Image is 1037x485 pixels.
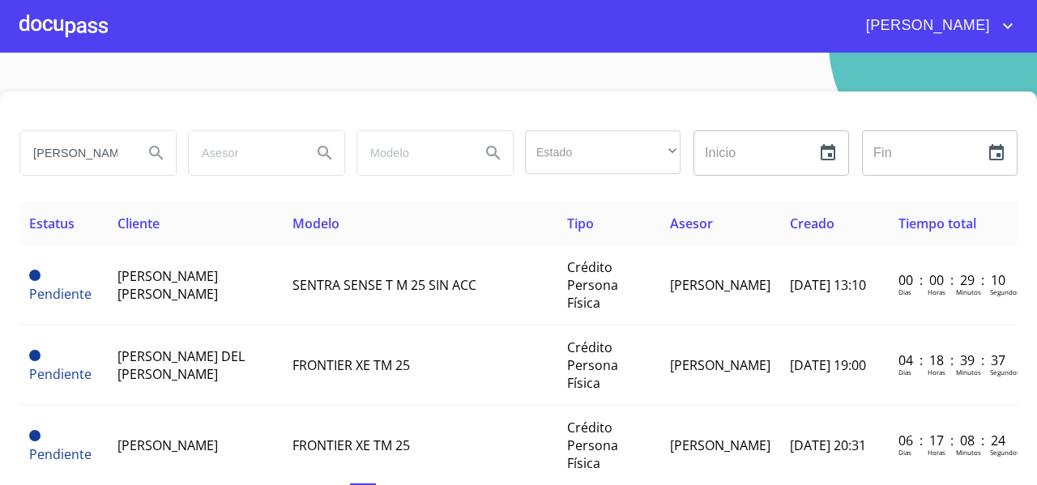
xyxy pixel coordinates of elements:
button: Search [305,134,344,172]
span: Pendiente [29,430,41,441]
span: Pendiente [29,270,41,281]
span: Estatus [29,215,75,232]
p: Segundos [990,287,1020,296]
span: [PERSON_NAME] [670,356,770,374]
span: [PERSON_NAME] [854,13,998,39]
p: Horas [928,448,945,457]
span: [DATE] 20:31 [790,436,866,454]
span: [DATE] 19:00 [790,356,866,374]
p: Horas [928,368,945,377]
p: Horas [928,287,945,296]
button: Search [474,134,513,172]
span: Pendiente [29,445,92,463]
span: FRONTIER XE TM 25 [292,356,410,374]
p: 04 : 18 : 39 : 37 [898,351,1008,369]
input: search [357,131,467,175]
p: Minutos [956,287,981,296]
span: Crédito Persona Física [567,419,618,472]
p: 06 : 17 : 08 : 24 [898,432,1008,449]
span: Creado [790,215,834,232]
span: Asesor [670,215,713,232]
span: Crédito Persona Física [567,338,618,392]
div: ​ [525,130,681,174]
span: Cliente [117,215,160,232]
p: Dias [898,368,911,377]
p: Segundos [990,368,1020,377]
span: [PERSON_NAME] [670,436,770,454]
span: Crédito Persona Física [567,258,618,312]
button: account of current user [854,13,1018,39]
p: Dias [898,287,911,296]
span: Tiempo total [898,215,976,232]
span: Modelo [292,215,339,232]
span: [PERSON_NAME] DEL [PERSON_NAME] [117,347,245,383]
input: search [20,131,130,175]
span: Tipo [567,215,594,232]
p: Dias [898,448,911,457]
input: search [189,131,299,175]
p: 00 : 00 : 29 : 10 [898,271,1008,289]
span: [PERSON_NAME] [117,436,218,454]
span: [PERSON_NAME] [670,276,770,294]
span: [DATE] 13:10 [790,276,866,294]
span: [PERSON_NAME] [PERSON_NAME] [117,267,218,303]
span: Pendiente [29,350,41,361]
span: Pendiente [29,365,92,383]
p: Segundos [990,448,1020,457]
span: FRONTIER XE TM 25 [292,436,410,454]
button: Search [137,134,176,172]
span: Pendiente [29,285,92,303]
p: Minutos [956,448,981,457]
span: SENTRA SENSE T M 25 SIN ACC [292,276,476,294]
p: Minutos [956,368,981,377]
